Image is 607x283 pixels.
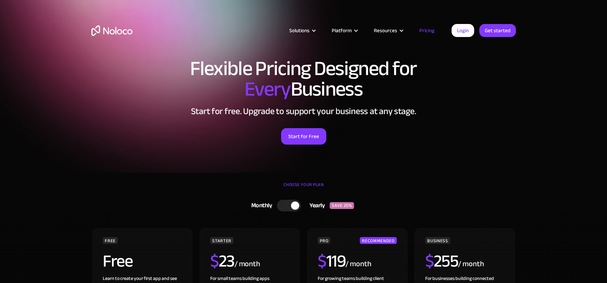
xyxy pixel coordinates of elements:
h2: Free [103,253,132,270]
div: Yearly [301,200,330,211]
div: Resources [365,26,411,35]
div: SAVE 20% [330,202,354,209]
div: Solutions [281,26,323,35]
div: Solutions [289,26,309,35]
div: Resources [374,26,397,35]
div: CHOOSE YOUR PLAN [91,180,516,197]
div: Monthly [243,200,277,211]
h2: Start for free. Upgrade to support your business at any stage. [91,106,516,116]
div: RECOMMENDED [360,237,396,244]
a: Get started [479,24,516,37]
div: PRO [318,237,330,244]
div: Platform [323,26,365,35]
h2: 23 [210,253,235,270]
div: / month [458,259,484,270]
div: / month [345,259,371,270]
div: BUSINESS [425,237,450,244]
span: $ [210,245,219,277]
a: Login [452,24,474,37]
div: STARTER [210,237,233,244]
a: Pricing [411,26,443,35]
div: FREE [103,237,118,244]
h2: 255 [425,253,458,270]
a: home [91,25,132,36]
span: Every [244,70,291,108]
span: $ [425,245,434,277]
h2: 119 [318,253,345,270]
span: $ [318,245,326,277]
div: / month [235,259,260,270]
h1: Flexible Pricing Designed for Business [91,58,516,99]
div: Platform [332,26,352,35]
a: Start for Free [281,128,326,145]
